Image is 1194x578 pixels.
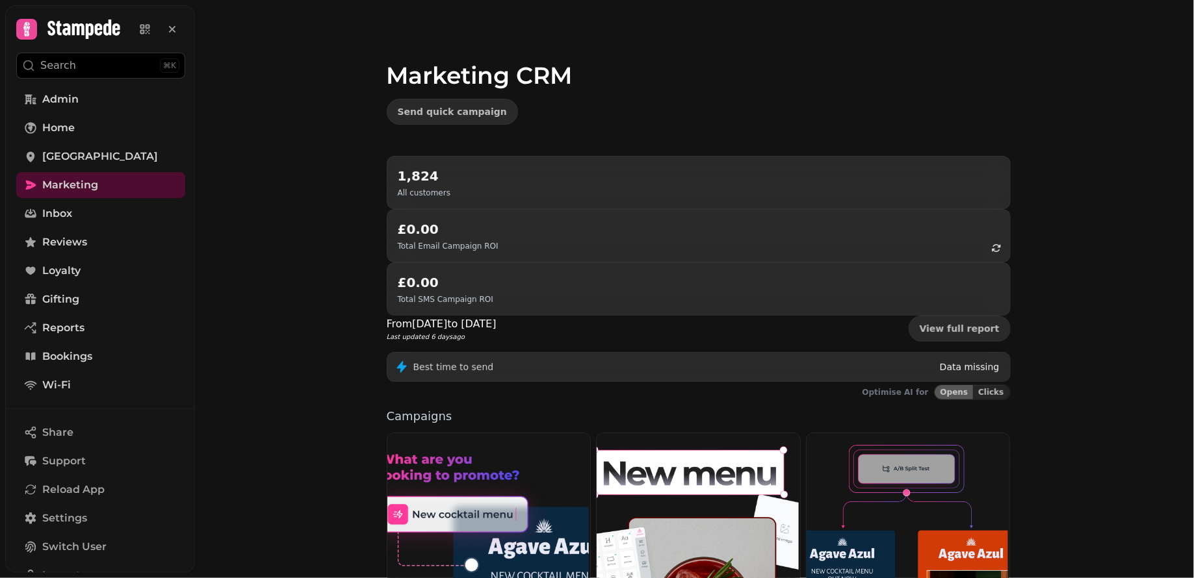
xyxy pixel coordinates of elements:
button: Clicks [973,385,1009,399]
p: Optimise AI for [863,387,929,397]
span: Share [42,425,73,440]
h2: £0.00 [398,220,499,238]
span: Settings [42,510,87,526]
p: Campaigns [387,410,1011,422]
a: Gifting [16,286,185,312]
a: Bookings [16,344,185,370]
p: Best time to send [413,360,494,373]
button: Switch User [16,534,185,560]
a: Reviews [16,229,185,255]
button: Opens [935,385,974,399]
span: Opens [941,388,968,396]
span: Home [42,120,75,136]
button: Search⌘K [16,53,185,79]
a: Inbox [16,201,185,227]
span: Bookings [42,349,92,364]
span: Wi-Fi [42,377,71,393]
a: Wi-Fi [16,372,185,398]
a: [GEOGRAPHIC_DATA] [16,144,185,170]
span: Inbox [42,206,72,221]
button: refresh [985,237,1007,259]
button: Share [16,420,185,446]
button: Send quick campaign [387,99,518,125]
a: Marketing [16,172,185,198]
p: Total SMS Campaign ROI [398,294,493,305]
h1: Marketing CRM [387,31,1011,88]
p: Data missing [940,360,1000,373]
h2: £0.00 [398,273,493,292]
span: Reload App [42,482,105,497]
a: View full report [909,316,1011,342]
a: Loyalty [16,258,185,284]
span: Send quick campaign [398,107,507,116]
a: Admin [16,86,185,112]
span: Support [42,453,86,469]
span: [GEOGRAPHIC_DATA] [42,149,158,164]
span: Reviews [42,234,87,250]
span: Reports [42,320,84,336]
span: Marketing [42,177,98,193]
a: Settings [16,505,185,531]
a: Reports [16,315,185,341]
span: Gifting [42,292,79,307]
span: Switch User [42,539,107,555]
p: From [DATE] to [DATE] [387,316,497,332]
p: Last updated 6 days ago [387,332,497,342]
span: Clicks [978,388,1004,396]
h2: 1,824 [398,167,450,185]
a: Home [16,115,185,141]
button: Reload App [16,477,185,503]
span: Loyalty [42,263,81,279]
div: ⌘K [160,58,179,73]
p: Total Email Campaign ROI [398,241,499,251]
span: Admin [42,92,79,107]
p: All customers [398,188,450,198]
p: Search [40,58,76,73]
button: Support [16,448,185,474]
